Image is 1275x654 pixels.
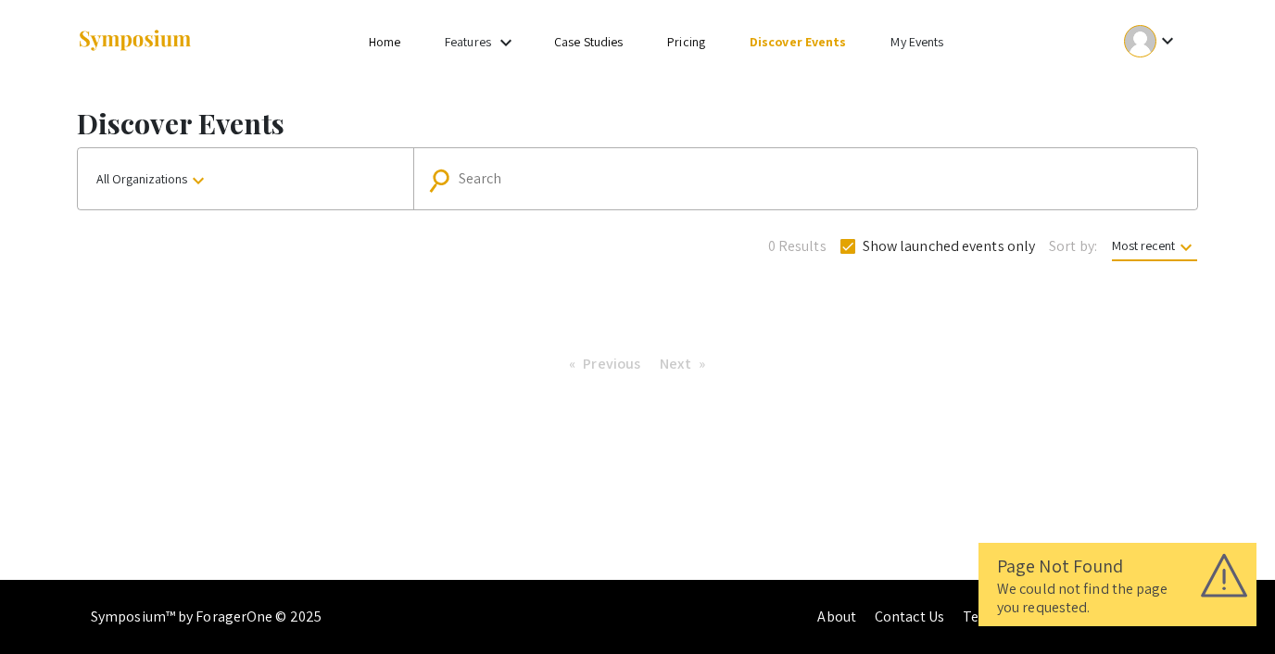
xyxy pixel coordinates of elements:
[445,33,491,50] a: Features
[96,170,209,187] span: All Organizations
[77,107,1198,140] h1: Discover Events
[997,580,1238,617] div: We could not find the page you requested.
[768,235,827,258] span: 0 Results
[187,170,209,192] mat-icon: keyboard_arrow_down
[660,354,690,373] span: Next
[667,33,705,50] a: Pricing
[14,571,79,640] iframe: Chat
[750,33,847,50] a: Discover Events
[1105,20,1198,62] button: Expand account dropdown
[963,607,1068,626] a: Terms of Service
[863,235,1036,258] span: Show launched events only
[1175,236,1197,258] mat-icon: keyboard_arrow_down
[1156,30,1179,52] mat-icon: Expand account dropdown
[554,33,623,50] a: Case Studies
[495,31,517,54] mat-icon: Expand Features list
[431,164,458,196] mat-icon: Search
[1049,235,1097,258] span: Sort by:
[997,552,1238,580] div: Page Not Found
[817,607,856,626] a: About
[875,607,944,626] a: Contact Us
[1097,229,1212,262] button: Most recent
[583,354,640,373] span: Previous
[890,33,943,50] a: My Events
[77,29,193,54] img: Symposium by ForagerOne
[369,33,400,50] a: Home
[1112,237,1197,261] span: Most recent
[560,350,714,378] ul: Pagination
[78,148,413,209] button: All Organizations
[91,580,322,654] div: Symposium™ by ForagerOne © 2025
